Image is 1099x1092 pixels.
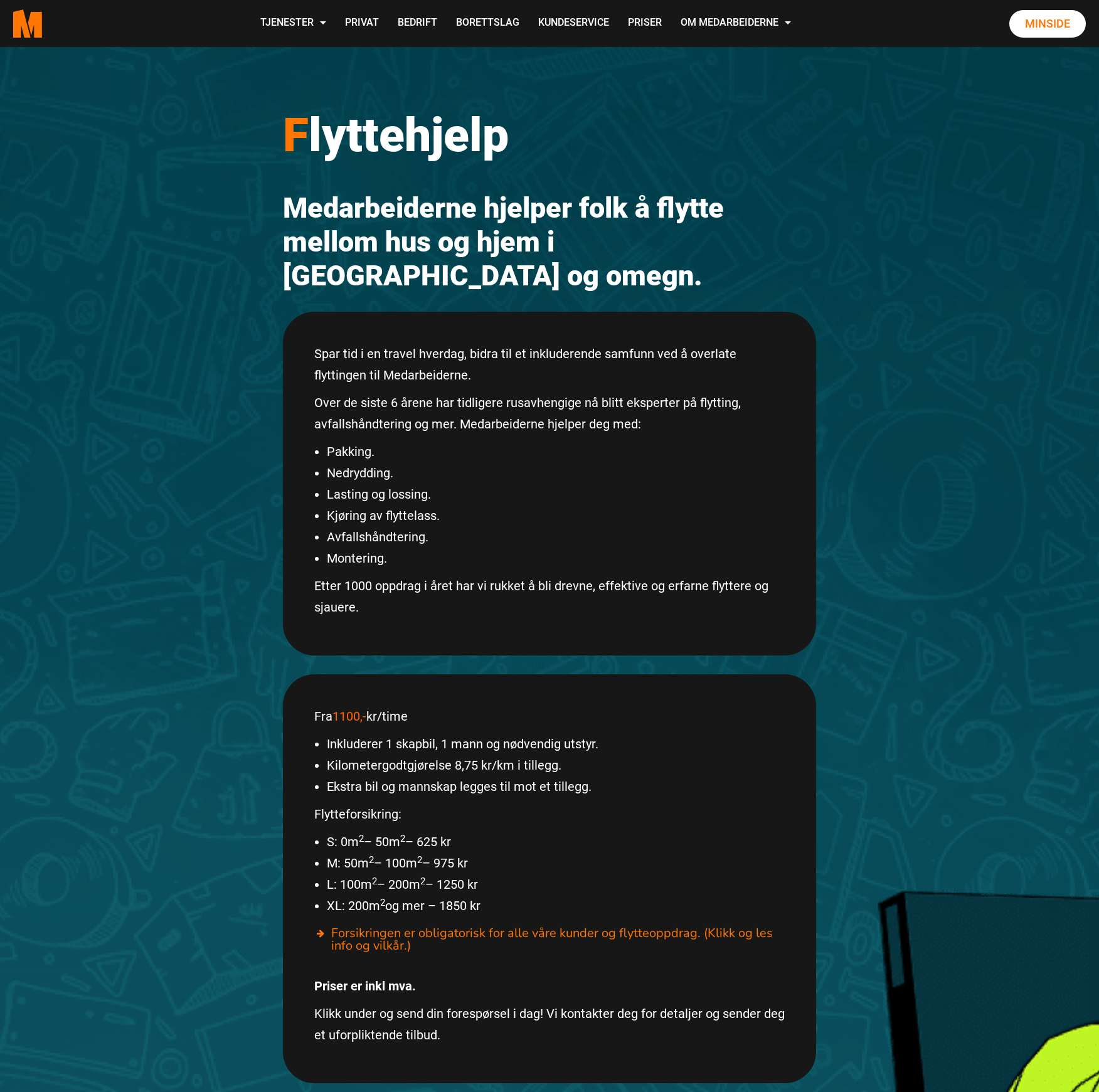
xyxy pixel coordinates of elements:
[327,776,785,797] li: Ekstra bil og mannskap legges til mot et tillegg.
[336,1,388,46] a: Privat
[327,874,785,895] li: L: 100m – 200m – 1250 kr
[359,833,364,844] sup: 2
[400,833,405,844] sup: 2
[251,1,336,46] a: Tjenester
[314,803,785,825] p: Flytteforsikring:
[327,895,785,916] li: XL: 200m og mer – 1850 kr
[327,831,785,852] li: S: 0m – 50m – 625 kr
[314,923,785,957] div: Forsikringen er obligatorisk for alle våre kunder og flytteoppdrag. (Klikk og les info og vilkår.)
[529,1,619,46] a: Kundeservice
[619,1,671,46] a: Priser
[327,755,785,776] li: Kilometergodtgjørelse 8,75 kr/km i tillegg.
[327,526,785,548] li: Avfallshåndtering.
[327,733,785,755] li: Inkluderer 1 skapbil, 1 mann og nødvendig utstyr.
[332,709,366,724] span: 1100,-
[380,897,385,908] sup: 2
[1009,10,1086,38] a: Minside
[417,854,422,866] sup: 2
[314,978,416,994] strong: Priser er inkl mva.
[671,1,800,46] a: Om Medarbeiderne
[327,548,785,569] li: Montering.
[283,107,816,163] h1: lyttehjelp
[327,505,785,526] li: Kjøring av flyttelass.
[369,854,374,866] sup: 2
[314,1003,785,1046] p: Klikk under og send din forespørsel i dag! Vi kontakter deg for detaljer og sender deg et uforpli...
[327,852,785,874] li: M: 50m – 100m – 975 kr
[420,876,425,887] sup: 2
[388,1,447,46] a: Bedrift
[314,343,785,386] p: Spar tid i en travel hverdag, bidra til et inkluderende samfunn ved å overlate flyttingen til Med...
[447,1,529,46] a: Borettslag
[314,575,785,618] p: Etter 1000 oppdrag i året har vi rukket å bli drevne, effektive og erfarne flyttere og sjauere.
[327,441,785,462] li: Pakking.
[283,191,816,293] h2: Medarbeiderne hjelper folk å flytte mellom hus og hjem i [GEOGRAPHIC_DATA] og omegn.
[314,706,785,727] p: Fra kr/time
[327,484,785,505] li: Lasting og lossing.
[314,392,785,435] p: Over de siste 6 årene har tidligere rusavhengige nå blitt eksperter på flytting, avfallshåndterin...
[327,462,785,484] li: Nedrydding.
[372,876,377,887] sup: 2
[283,107,309,162] span: F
